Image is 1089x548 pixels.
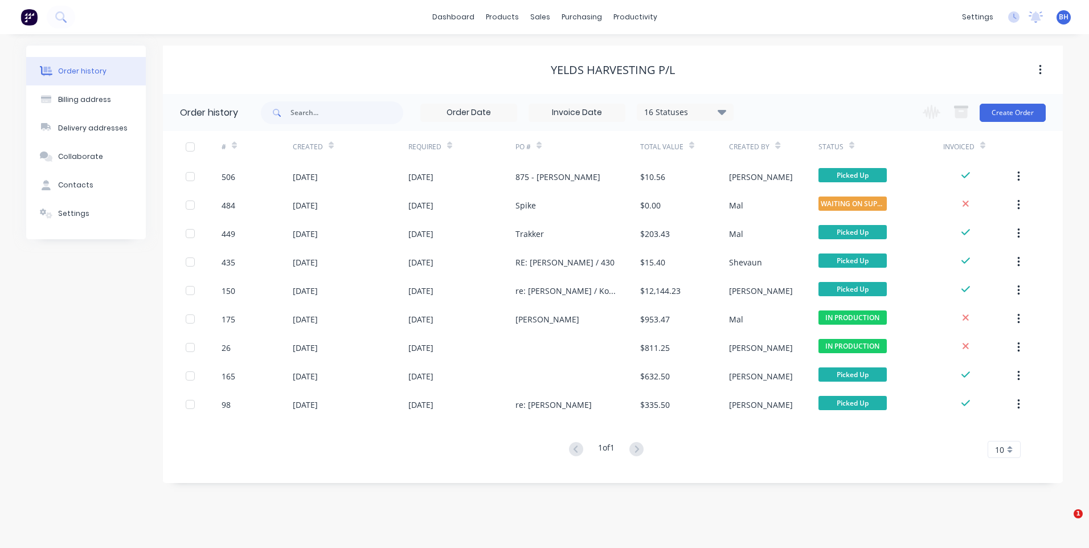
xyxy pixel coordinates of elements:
[515,131,640,162] div: PO #
[729,285,793,297] div: [PERSON_NAME]
[293,399,318,411] div: [DATE]
[818,197,887,211] span: WAITING ON SUPP...
[293,171,318,183] div: [DATE]
[729,342,793,354] div: [PERSON_NAME]
[640,313,670,325] div: $953.47
[1074,509,1083,518] span: 1
[529,104,625,121] input: Invoice Date
[222,131,293,162] div: #
[818,396,887,410] span: Picked Up
[818,225,887,239] span: Picked Up
[943,142,975,152] div: Invoiced
[26,171,146,199] button: Contacts
[408,313,433,325] div: [DATE]
[421,104,517,121] input: Order Date
[222,256,235,268] div: 435
[408,131,515,162] div: Required
[58,208,89,219] div: Settings
[515,313,579,325] div: [PERSON_NAME]
[408,342,433,354] div: [DATE]
[427,9,480,26] a: dashboard
[515,256,615,268] div: RE: [PERSON_NAME] / 430
[21,9,38,26] img: Factory
[818,131,943,162] div: Status
[640,399,670,411] div: $335.50
[293,199,318,211] div: [DATE]
[729,256,762,268] div: Shevaun
[956,9,999,26] div: settings
[222,199,235,211] div: 484
[640,171,665,183] div: $10.56
[58,123,128,133] div: Delivery addresses
[293,313,318,325] div: [DATE]
[556,9,608,26] div: purchasing
[293,256,318,268] div: [DATE]
[640,285,681,297] div: $12,144.23
[818,339,887,353] span: IN PRODUCTION
[408,142,441,152] div: Required
[293,228,318,240] div: [DATE]
[408,199,433,211] div: [DATE]
[408,171,433,183] div: [DATE]
[640,342,670,354] div: $811.25
[26,114,146,142] button: Delivery addresses
[640,256,665,268] div: $15.40
[293,370,318,382] div: [DATE]
[58,66,107,76] div: Order history
[818,142,844,152] div: Status
[26,57,146,85] button: Order history
[729,199,743,211] div: Mal
[480,9,525,26] div: products
[729,370,793,382] div: [PERSON_NAME]
[818,367,887,382] span: Picked Up
[818,168,887,182] span: Picked Up
[943,131,1014,162] div: Invoiced
[1050,509,1078,537] iframe: Intercom live chat
[58,152,103,162] div: Collaborate
[729,399,793,411] div: [PERSON_NAME]
[408,256,433,268] div: [DATE]
[551,63,675,77] div: Yelds Harvesting P/L
[598,441,615,458] div: 1 of 1
[408,285,433,297] div: [DATE]
[729,313,743,325] div: Mal
[515,399,592,411] div: re: [PERSON_NAME]
[222,399,231,411] div: 98
[640,131,729,162] div: Total Value
[58,180,93,190] div: Contacts
[515,171,600,183] div: 875 - [PERSON_NAME]
[222,285,235,297] div: 150
[1059,12,1068,22] span: BH
[26,142,146,171] button: Collaborate
[515,199,536,211] div: Spike
[640,228,670,240] div: $203.43
[180,106,238,120] div: Order history
[408,399,433,411] div: [DATE]
[293,285,318,297] div: [DATE]
[515,228,544,240] div: Trakker
[58,95,111,105] div: Billing address
[995,444,1004,456] span: 10
[640,370,670,382] div: $632.50
[729,142,769,152] div: Created By
[293,342,318,354] div: [DATE]
[637,106,733,118] div: 16 Statuses
[980,104,1046,122] button: Create Order
[222,370,235,382] div: 165
[408,370,433,382] div: [DATE]
[515,285,617,297] div: re: [PERSON_NAME] / Komatsu 931 Harvester
[222,142,226,152] div: #
[222,171,235,183] div: 506
[293,131,408,162] div: Created
[818,253,887,268] span: Picked Up
[293,142,323,152] div: Created
[729,171,793,183] div: [PERSON_NAME]
[26,85,146,114] button: Billing address
[515,142,531,152] div: PO #
[222,342,231,354] div: 26
[608,9,663,26] div: productivity
[640,199,661,211] div: $0.00
[222,228,235,240] div: 449
[222,313,235,325] div: 175
[26,199,146,228] button: Settings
